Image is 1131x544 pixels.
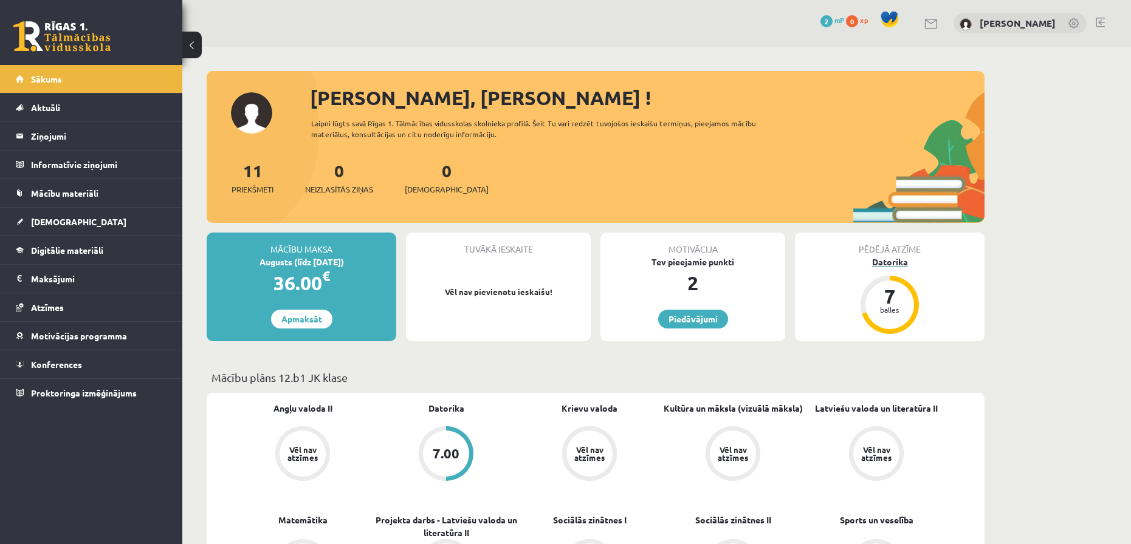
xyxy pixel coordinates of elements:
[16,236,167,264] a: Digitālie materiāli
[518,426,661,483] a: Vēl nav atzīmes
[716,446,750,461] div: Vēl nav atzīmes
[31,122,167,150] legend: Ziņojumi
[412,286,585,298] p: Vēl nav pievienotu ieskaišu!
[16,65,167,93] a: Sākums
[16,151,167,178] a: Informatīvie ziņojumi
[278,514,328,526] a: Matemātika
[16,122,167,150] a: Ziņojumi
[16,208,167,236] a: [DEMOGRAPHIC_DATA]
[31,265,167,293] legend: Maksājumi
[840,514,913,526] a: Sports un veselība
[322,267,330,285] span: €
[310,83,985,112] div: [PERSON_NAME], [PERSON_NAME] !
[207,268,396,297] div: 36.00
[820,15,844,25] a: 2 mP
[820,15,833,27] span: 2
[273,402,332,415] a: Angļu valoda II
[311,118,778,140] div: Laipni lūgts savā Rīgas 1. Tālmācības vidusskolas skolnieka profilā. Šeit Tu vari redzēt tuvojošo...
[31,245,103,256] span: Digitālie materiāli
[795,233,985,256] div: Pēdējā atzīme
[31,73,62,84] span: Sākums
[695,514,771,526] a: Sociālās zinātnes II
[16,265,167,293] a: Maksājumi
[286,446,320,461] div: Vēl nav atzīmes
[960,18,972,30] img: Madars Fiļencovs
[31,302,64,313] span: Atzīmes
[859,446,893,461] div: Vēl nav atzīmes
[31,216,126,227] span: [DEMOGRAPHIC_DATA]
[600,268,785,297] div: 2
[31,151,167,178] legend: Informatīvie ziņojumi
[815,402,938,415] a: Latviešu valoda un literatūra II
[31,330,127,341] span: Motivācijas programma
[600,233,785,256] div: Motivācija
[16,179,167,207] a: Mācību materiāli
[31,188,98,199] span: Mācību materiāli
[211,369,980,386] p: Mācību plāns 12.b1 JK klase
[231,426,374,483] a: Vēl nav atzīmes
[305,160,373,195] a: 0Neizlasītās ziņas
[658,310,728,328] a: Piedāvājumi
[664,402,803,415] a: Kultūra un māksla (vizuālā māksla)
[16,293,167,321] a: Atzīmes
[428,402,464,415] a: Datorika
[16,93,167,121] a: Aktuāli
[433,447,459,460] div: 7.00
[860,15,868,25] span: xp
[207,233,396,256] div: Mācību maksa
[805,426,948,483] a: Vēl nav atzīmes
[562,402,617,415] a: Krievu valoda
[374,426,518,483] a: 7.00
[834,15,844,25] span: mP
[871,306,908,313] div: balles
[31,387,137,398] span: Proktoringa izmēģinājums
[31,102,60,113] span: Aktuāli
[31,359,82,370] span: Konferences
[207,256,396,268] div: Augusts (līdz [DATE])
[871,287,908,306] div: 7
[405,183,489,195] span: [DEMOGRAPHIC_DATA]
[13,21,111,52] a: Rīgas 1. Tālmācības vidusskola
[16,350,167,378] a: Konferences
[795,256,985,336] a: Datorika 7 balles
[980,17,1056,29] a: [PERSON_NAME]
[232,160,273,195] a: 11Priekšmeti
[572,446,607,461] div: Vēl nav atzīmes
[16,322,167,350] a: Motivācijas programma
[600,256,785,268] div: Tev pieejamie punkti
[16,379,167,407] a: Proktoringa izmēģinājums
[405,160,489,195] a: 0[DEMOGRAPHIC_DATA]
[374,514,518,539] a: Projekta darbs - Latviešu valoda un literatūra II
[271,310,332,328] a: Apmaksāt
[406,233,591,256] div: Tuvākā ieskaite
[795,256,985,268] div: Datorika
[846,15,858,27] span: 0
[305,183,373,195] span: Neizlasītās ziņas
[553,514,627,526] a: Sociālās zinātnes I
[232,183,273,195] span: Priekšmeti
[661,426,805,483] a: Vēl nav atzīmes
[846,15,874,25] a: 0 xp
